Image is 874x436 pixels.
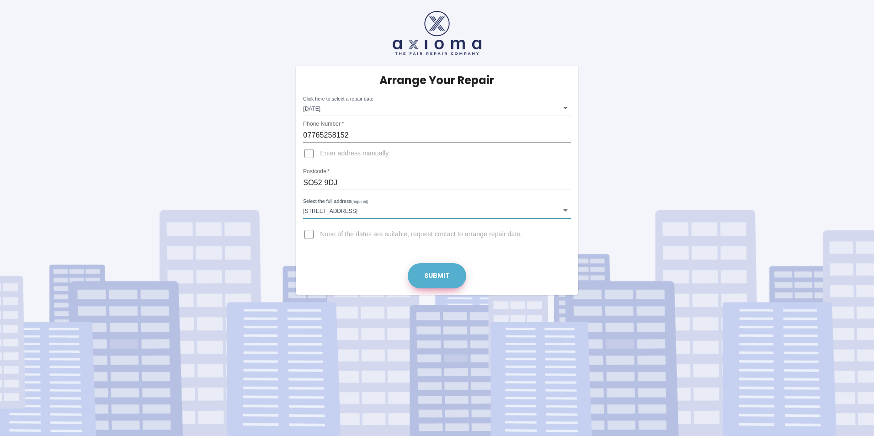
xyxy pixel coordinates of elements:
[303,120,344,128] label: Phone Number
[320,230,522,239] span: None of the dates are suitable, request contact to arrange repair date.
[303,198,368,205] label: Select the full address
[393,11,481,55] img: axioma
[408,263,466,288] button: Submit
[303,100,570,116] div: [DATE]
[303,202,570,218] div: [STREET_ADDRESS]
[352,200,368,204] small: (required)
[320,149,389,158] span: Enter address manually
[303,168,330,175] label: Postcode
[379,73,494,88] h5: Arrange Your Repair
[303,96,373,102] label: Click here to select a repair date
